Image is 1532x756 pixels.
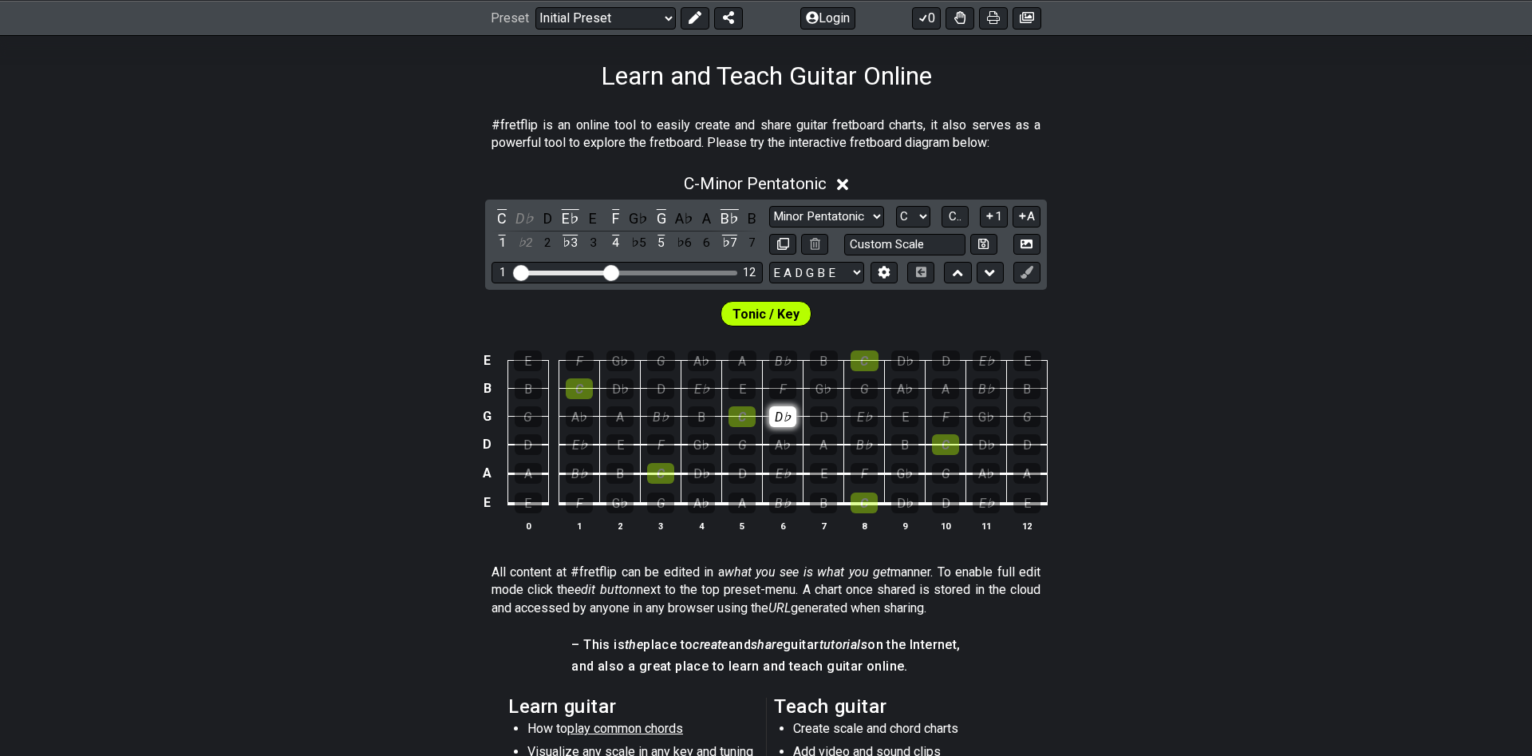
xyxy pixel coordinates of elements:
div: F [647,434,674,455]
p: #fretflip is an online tool to easily create and share guitar fretboard charts, it also serves as... [492,117,1040,152]
th: 10 [926,517,966,534]
div: toggle scale degree [560,232,581,254]
div: G♭ [606,350,634,371]
th: 9 [885,517,926,534]
div: A♭ [769,434,796,455]
div: toggle scale degree [628,232,649,254]
th: 0 [507,517,548,534]
em: what you see is what you get [725,564,891,580]
div: D♭ [769,406,796,427]
div: F [566,350,594,371]
select: Tonic/Root [896,206,930,228]
div: C [851,350,879,371]
div: E♭ [973,493,1000,513]
button: 1 [980,206,1007,228]
button: Edit Preset [681,6,709,29]
div: A [728,493,756,513]
div: E♭ [973,350,1001,371]
div: D♭ [973,434,1000,455]
div: toggle pitch class [628,208,649,229]
td: B [478,374,497,402]
h4: and also a great place to learn and teach guitar online. [571,658,960,675]
div: E♭ [769,463,796,484]
div: A♭ [688,350,716,371]
div: B [1013,378,1040,399]
button: A [1013,206,1040,228]
div: B [606,463,634,484]
div: B♭ [973,378,1000,399]
div: E [515,493,542,513]
div: G♭ [606,493,634,513]
div: F [769,378,796,399]
div: G [728,434,756,455]
em: edit button [574,582,636,597]
div: toggle pitch class [742,208,763,229]
div: toggle pitch class [582,208,603,229]
button: 0 [912,6,941,29]
button: Share Preset [714,6,743,29]
div: C [851,493,878,513]
div: D [647,378,674,399]
span: Preset [491,10,529,26]
div: A♭ [566,406,593,427]
div: E [891,406,918,427]
div: toggle scale degree [537,232,558,254]
div: A [932,378,959,399]
th: 11 [966,517,1007,534]
div: B♭ [851,434,878,455]
button: Edit Tuning [871,262,898,283]
div: B [810,493,837,513]
div: D [1013,434,1040,455]
div: D♭ [891,350,919,371]
div: A♭ [891,378,918,399]
div: E♭ [851,406,878,427]
div: B♭ [769,350,797,371]
div: toggle pitch class [560,208,581,229]
div: D [810,406,837,427]
button: Create image [1013,6,1041,29]
div: toggle scale degree [582,232,603,254]
h2: Learn guitar [508,698,758,715]
div: toggle pitch class [697,208,717,229]
div: B [688,406,715,427]
div: 1 [499,266,506,279]
span: First enable full edit mode to edit [732,303,800,326]
div: toggle pitch class [515,208,535,229]
button: Store user defined scale [970,234,997,255]
div: Visible fret range [492,262,763,283]
em: share [751,637,783,652]
em: URL [768,600,791,615]
div: D♭ [606,378,634,399]
li: How to [527,720,755,742]
select: Tuning [769,262,864,283]
button: Move down [977,262,1004,283]
span: play common chords [567,721,683,736]
div: C [566,378,593,399]
div: F [932,406,959,427]
div: G [1013,406,1040,427]
select: Preset [535,6,676,29]
div: toggle scale degree [719,232,740,254]
th: 4 [681,517,722,534]
div: G♭ [891,463,918,484]
th: 12 [1007,517,1048,534]
div: C [932,434,959,455]
td: E [478,488,497,518]
em: tutorials [819,637,868,652]
div: G♭ [810,378,837,399]
h2: Teach guitar [774,698,1024,715]
div: A [606,406,634,427]
div: G [515,406,542,427]
span: C - Minor Pentatonic [684,174,827,193]
div: E [514,350,542,371]
th: 2 [600,517,641,534]
div: B [891,434,918,455]
button: Create Image [1013,234,1040,255]
em: the [625,637,643,652]
div: toggle pitch class [492,208,512,229]
th: 5 [722,517,763,534]
td: D [478,430,497,459]
div: A♭ [688,493,715,513]
div: C [647,463,674,484]
div: toggle scale degree [673,232,694,254]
